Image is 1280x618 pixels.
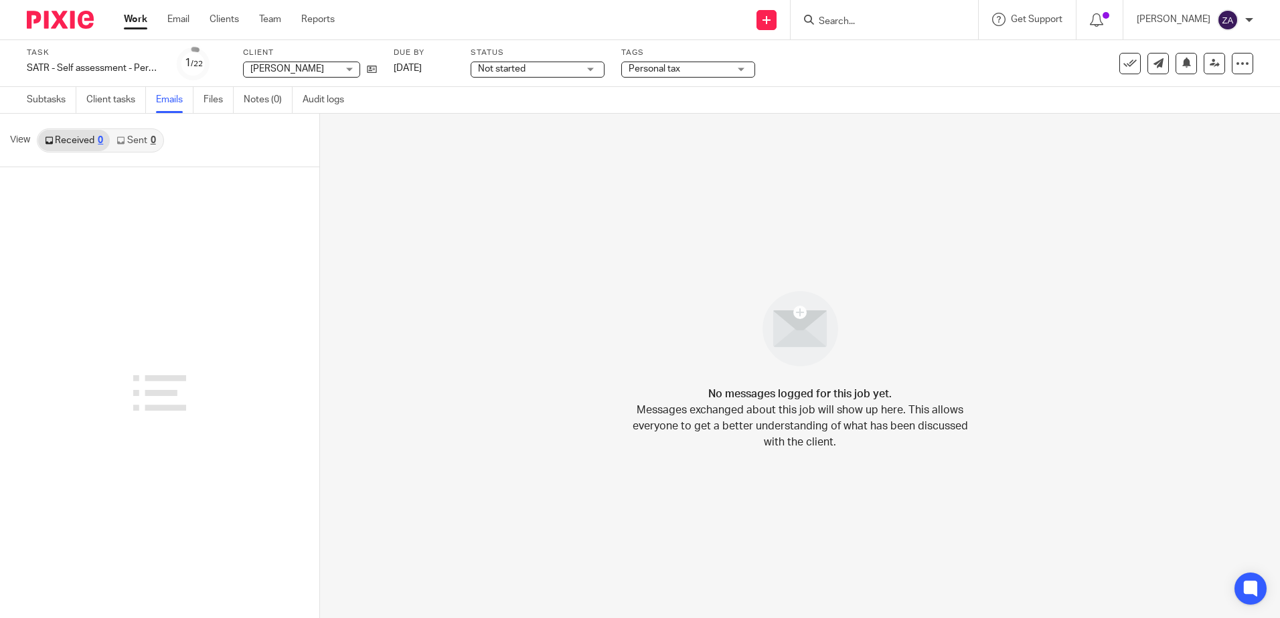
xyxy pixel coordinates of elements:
[110,130,162,151] a: Sent0
[623,402,977,450] p: Messages exchanged about this job will show up here. This allows everyone to get a better underst...
[303,87,354,113] a: Audit logs
[210,13,239,26] a: Clients
[191,60,203,68] small: /22
[167,13,189,26] a: Email
[124,13,147,26] a: Work
[394,47,454,58] label: Due by
[621,47,755,58] label: Tags
[156,87,193,113] a: Emails
[1011,15,1062,24] span: Get Support
[1137,13,1210,26] p: [PERSON_NAME]
[10,133,30,147] span: View
[243,47,377,58] label: Client
[27,87,76,113] a: Subtasks
[259,13,281,26] a: Team
[754,282,847,375] img: image
[250,64,324,74] span: [PERSON_NAME]
[151,136,156,145] div: 0
[98,136,103,145] div: 0
[27,62,161,75] div: SATR - Self assessment - Personal tax return 24/25
[27,11,94,29] img: Pixie
[185,56,203,71] div: 1
[471,47,605,58] label: Status
[38,130,110,151] a: Received0
[478,64,526,74] span: Not started
[394,64,422,73] span: [DATE]
[301,13,335,26] a: Reports
[27,47,161,58] label: Task
[708,386,892,402] h4: No messages logged for this job yet.
[204,87,234,113] a: Files
[1217,9,1238,31] img: svg%3E
[629,64,680,74] span: Personal tax
[86,87,146,113] a: Client tasks
[817,16,938,28] input: Search
[244,87,293,113] a: Notes (0)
